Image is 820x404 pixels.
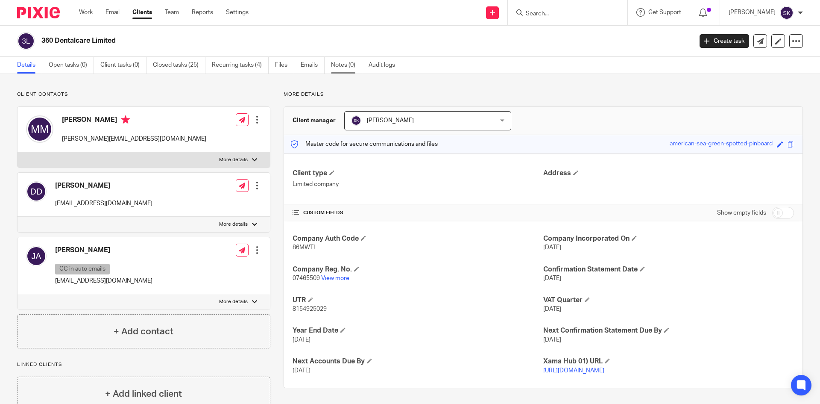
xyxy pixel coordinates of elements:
i: Primary [121,115,130,124]
a: Audit logs [369,57,401,74]
p: More details [219,298,248,305]
h4: [PERSON_NAME] [55,246,152,255]
a: Recurring tasks (4) [212,57,269,74]
span: [DATE] [543,275,561,281]
label: Show empty fields [717,209,766,217]
h4: [PERSON_NAME] [62,115,206,126]
h2: 360 Dentalcare Limited [41,36,558,45]
h3: Client manager [293,116,336,125]
h4: Company Auth Code [293,234,543,243]
img: svg%3E [17,32,35,50]
a: Work [79,8,93,17]
h4: Company Reg. No. [293,265,543,274]
img: svg%3E [780,6,794,20]
img: svg%3E [26,115,53,143]
a: View more [321,275,349,281]
h4: Client type [293,169,543,178]
span: [DATE] [293,368,310,374]
h4: Address [543,169,794,178]
h4: [PERSON_NAME] [55,181,152,190]
span: [DATE] [543,245,561,251]
a: Emails [301,57,325,74]
h4: Company Incorporated On [543,234,794,243]
p: [PERSON_NAME][EMAIL_ADDRESS][DOMAIN_NAME] [62,135,206,143]
h4: Xama Hub 01) URL [543,357,794,366]
a: Open tasks (0) [49,57,94,74]
a: Team [165,8,179,17]
h4: VAT Quarter [543,296,794,305]
p: Client contacts [17,91,270,98]
a: Create task [700,34,749,48]
span: 8154925029 [293,306,327,312]
p: [EMAIL_ADDRESS][DOMAIN_NAME] [55,277,152,285]
a: Closed tasks (25) [153,57,205,74]
h4: Confirmation Statement Date [543,265,794,274]
a: Notes (0) [331,57,362,74]
span: Get Support [648,9,681,15]
span: 86MWTL [293,245,317,251]
span: [DATE] [543,306,561,312]
a: Files [275,57,294,74]
span: [DATE] [543,337,561,343]
p: Linked clients [17,361,270,368]
img: svg%3E [26,246,47,266]
span: [DATE] [293,337,310,343]
p: More details [284,91,803,98]
img: svg%3E [26,181,47,202]
h4: + Add linked client [105,387,182,401]
p: Limited company [293,180,543,189]
h4: UTR [293,296,543,305]
span: [PERSON_NAME] [367,118,414,124]
p: More details [219,221,248,228]
img: Pixie [17,7,60,18]
p: Master code for secure communications and files [290,140,438,148]
p: [EMAIL_ADDRESS][DOMAIN_NAME] [55,199,152,208]
a: Reports [192,8,213,17]
p: CC in auto emails [55,264,110,274]
h4: Next Accounts Due By [293,357,543,366]
input: Search [525,10,602,18]
a: Client tasks (0) [100,57,146,74]
p: [PERSON_NAME] [729,8,776,17]
p: More details [219,156,248,163]
span: 07465509 [293,275,320,281]
h4: CUSTOM FIELDS [293,209,543,216]
a: Settings [226,8,249,17]
h4: Next Confirmation Statement Due By [543,326,794,335]
a: Details [17,57,42,74]
a: Clients [132,8,152,17]
a: Email [105,8,120,17]
h4: + Add contact [114,325,173,338]
a: [URL][DOMAIN_NAME] [543,368,604,374]
div: american-sea-green-spotted-pinboard [670,139,773,149]
img: svg%3E [351,115,361,126]
h4: Year End Date [293,326,543,335]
